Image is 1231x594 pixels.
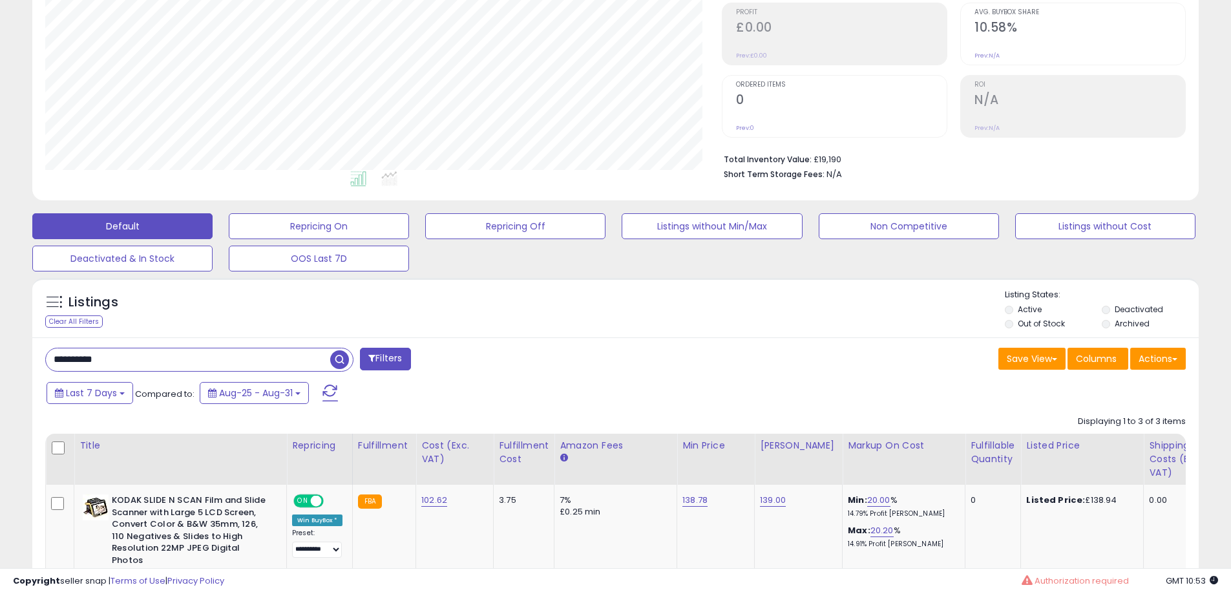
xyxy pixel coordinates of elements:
h2: 0 [736,92,947,110]
small: Amazon Fees. [560,452,567,464]
div: Fulfillment [358,439,410,452]
strong: Copyright [13,575,60,587]
div: Markup on Cost [848,439,960,452]
div: Repricing [292,439,347,452]
div: seller snap | | [13,575,224,588]
a: 138.78 [682,494,708,507]
label: Archived [1115,318,1150,329]
div: Displaying 1 to 3 of 3 items [1078,416,1186,428]
div: £138.94 [1026,494,1133,506]
div: Win BuyBox * [292,514,342,526]
div: % [848,525,955,549]
button: Aug-25 - Aug-31 [200,382,309,404]
button: Default [32,213,213,239]
button: Repricing On [229,213,409,239]
b: Min: [848,494,867,506]
b: KODAK SLIDE N SCAN Film and Slide Scanner with Large 5 LCD Screen, Convert Color & B&W 35mm, 126,... [112,494,269,569]
div: 0 [971,494,1011,506]
span: Avg. Buybox Share [974,9,1185,16]
div: Shipping Costs (Exc. VAT) [1149,439,1215,480]
h2: £0.00 [736,20,947,37]
small: Prev: N/A [974,52,1000,59]
h2: N/A [974,92,1185,110]
button: Last 7 Days [47,382,133,404]
p: 14.91% Profit [PERSON_NAME] [848,540,955,549]
div: Clear All Filters [45,315,103,328]
div: Fulfillment Cost [499,439,549,466]
button: Actions [1130,348,1186,370]
a: Privacy Policy [167,575,224,587]
div: 0.00 [1149,494,1211,506]
div: Min Price [682,439,749,452]
span: Columns [1076,352,1117,365]
button: Columns [1068,348,1128,370]
button: Listings without Cost [1015,213,1195,239]
span: ON [295,496,311,507]
span: 2025-09-8 10:53 GMT [1166,575,1218,587]
a: 20.20 [870,524,894,537]
button: Save View [998,348,1066,370]
div: Listed Price [1026,439,1138,452]
b: Listed Price: [1026,494,1085,506]
small: Prev: 0 [736,124,754,132]
button: Non Competitive [819,213,999,239]
div: % [848,494,955,518]
button: Repricing Off [425,213,605,239]
p: 14.79% Profit [PERSON_NAME] [848,509,955,518]
label: Deactivated [1115,304,1163,315]
a: Terms of Use [110,575,165,587]
th: The percentage added to the cost of goods (COGS) that forms the calculator for Min & Max prices. [843,434,965,485]
span: Compared to: [135,388,195,400]
b: Short Term Storage Fees: [724,169,825,180]
b: Max: [848,524,870,536]
div: Fulfillable Quantity [971,439,1015,466]
span: Profit [736,9,947,16]
a: 139.00 [760,494,786,507]
label: Out of Stock [1018,318,1065,329]
h5: Listings [68,293,118,312]
small: Prev: £0.00 [736,52,767,59]
small: Prev: N/A [974,124,1000,132]
div: £0.25 min [560,506,667,518]
span: Authorization required [1035,575,1129,587]
div: Title [79,439,281,452]
div: Amazon Fees [560,439,671,452]
span: Ordered Items [736,81,947,89]
span: Last 7 Days [66,387,117,399]
small: FBA [358,494,382,509]
img: 517VFdB6rxL._SL40_.jpg [83,494,109,520]
div: 3.75 [499,494,544,506]
span: N/A [826,168,842,180]
button: Listings without Min/Max [622,213,802,239]
button: Filters [360,348,410,370]
span: Aug-25 - Aug-31 [219,387,293,399]
div: 7% [560,494,667,506]
div: Preset: [292,529,342,558]
p: Listing States: [1005,289,1199,301]
button: OOS Last 7D [229,246,409,271]
b: Total Inventory Value: [724,154,812,165]
li: £19,190 [724,151,1176,166]
a: 20.00 [867,494,890,507]
div: Cost (Exc. VAT) [421,439,488,466]
div: [PERSON_NAME] [760,439,837,452]
h2: 10.58% [974,20,1185,37]
label: Active [1018,304,1042,315]
span: OFF [322,496,342,507]
span: ROI [974,81,1185,89]
button: Deactivated & In Stock [32,246,213,271]
a: 102.62 [421,494,447,507]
